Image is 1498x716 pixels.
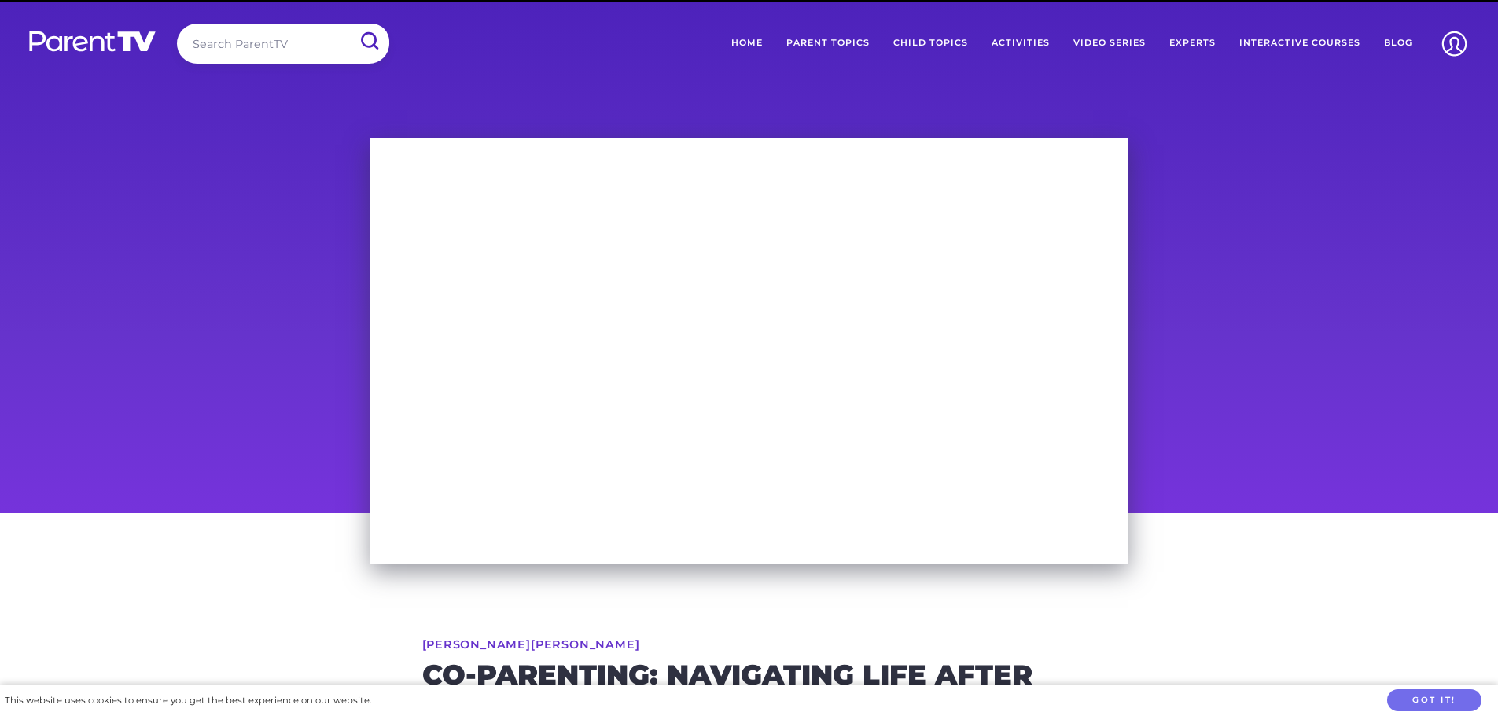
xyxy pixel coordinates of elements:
[1387,689,1481,712] button: Got it!
[531,639,639,650] a: [PERSON_NAME]
[177,24,389,64] input: Search ParentTV
[1062,24,1158,63] a: Video Series
[1158,24,1227,63] a: Experts
[882,24,980,63] a: Child Topics
[28,30,157,53] img: parenttv-logo-white.4c85aaf.svg
[1227,24,1372,63] a: Interactive Courses
[5,692,371,709] div: This website uses cookies to ensure you get the best experience on our website.
[422,663,1077,712] h2: Co-Parenting: Navigating Life After Separation
[348,24,389,59] input: Submit
[720,24,775,63] a: Home
[1372,24,1424,63] a: Blog
[980,24,1062,63] a: Activities
[1434,24,1474,64] img: Account
[775,24,882,63] a: Parent Topics
[422,639,531,650] a: [PERSON_NAME]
